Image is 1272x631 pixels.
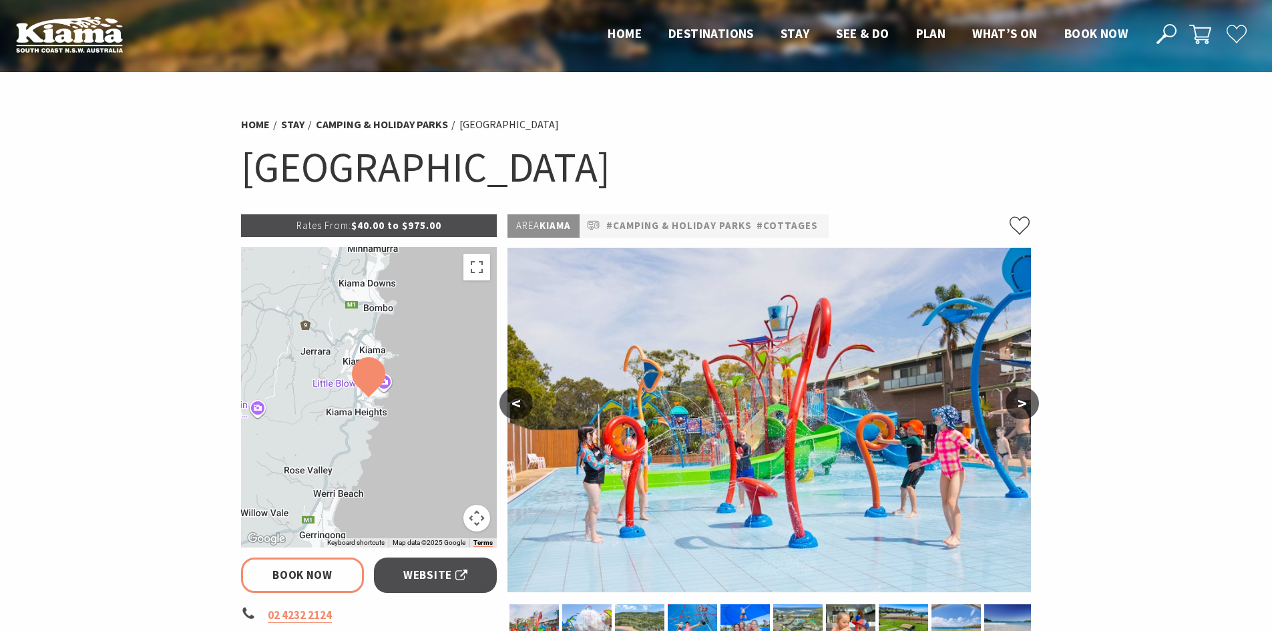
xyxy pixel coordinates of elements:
span: Area [516,219,540,232]
span: Plan [916,25,946,41]
button: Toggle fullscreen view [463,254,490,280]
a: #Cottages [757,218,818,234]
li: [GEOGRAPHIC_DATA] [459,116,559,134]
button: Map camera controls [463,505,490,532]
button: Keyboard shortcuts [327,538,385,548]
img: Sunny's Aquaventure Park at BIG4 Easts Beach Kiama Holiday Park [507,248,1031,592]
span: Stay [781,25,810,41]
a: Terms (opens in new tab) [473,539,493,547]
a: Home [241,118,270,132]
a: 02 4232 2124 [268,608,332,623]
h1: [GEOGRAPHIC_DATA] [241,140,1032,194]
span: Home [608,25,642,41]
a: Website [374,558,497,593]
a: Open this area in Google Maps (opens a new window) [244,530,288,548]
img: Kiama Logo [16,16,123,53]
span: Map data ©2025 Google [393,539,465,546]
span: Destinations [668,25,754,41]
span: Rates From: [296,219,351,232]
a: Stay [281,118,304,132]
img: Google [244,530,288,548]
a: #Camping & Holiday Parks [606,218,752,234]
span: Book now [1064,25,1128,41]
nav: Main Menu [594,23,1141,45]
a: Book Now [241,558,365,593]
a: Camping & Holiday Parks [316,118,448,132]
span: See & Do [836,25,889,41]
span: What’s On [972,25,1038,41]
span: Website [403,566,467,584]
button: > [1006,387,1039,419]
button: < [499,387,533,419]
p: Kiama [507,214,580,238]
p: $40.00 to $975.00 [241,214,497,237]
